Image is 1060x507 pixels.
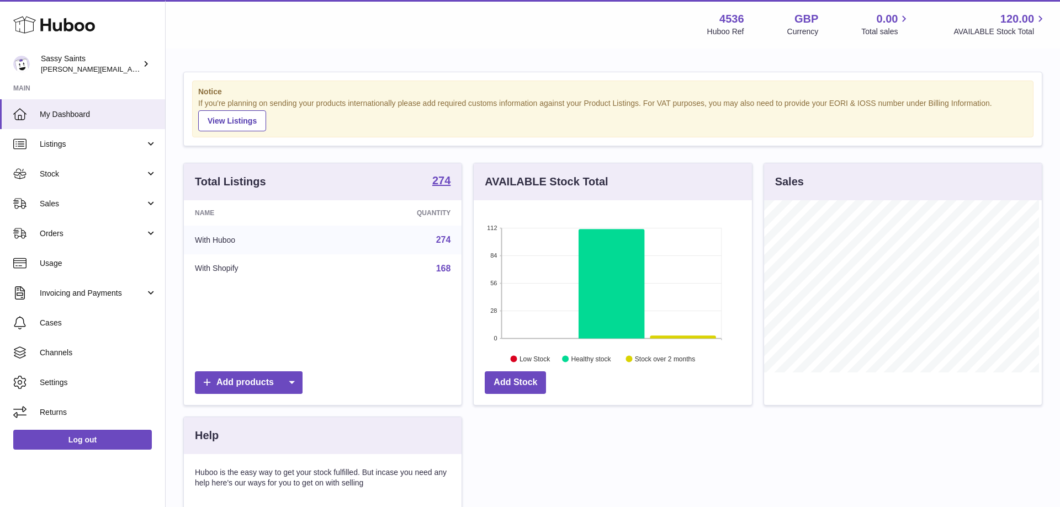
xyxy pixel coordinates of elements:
[787,26,819,37] div: Currency
[198,110,266,131] a: View Listings
[436,235,451,244] a: 274
[195,428,219,443] h3: Help
[571,355,612,362] text: Healthy stock
[1000,12,1034,26] span: 120.00
[195,371,303,394] a: Add products
[953,26,1047,37] span: AVAILABLE Stock Total
[40,199,145,209] span: Sales
[491,252,497,259] text: 84
[195,467,451,488] p: Huboo is the easy way to get your stock fulfilled. But incase you need any help here's our ways f...
[195,174,266,189] h3: Total Listings
[494,335,497,341] text: 0
[40,318,157,328] span: Cases
[436,264,451,273] a: 168
[40,228,145,239] span: Orders
[877,12,898,26] span: 0.00
[184,200,333,226] th: Name
[40,109,157,120] span: My Dashboard
[40,139,145,150] span: Listings
[432,175,451,188] a: 274
[487,225,497,231] text: 112
[40,258,157,269] span: Usage
[40,377,157,388] span: Settings
[40,407,157,418] span: Returns
[719,12,744,26] strong: 4536
[13,430,152,450] a: Log out
[40,288,145,298] span: Invoicing and Payments
[775,174,804,189] h3: Sales
[485,174,608,189] h3: AVAILABLE Stock Total
[198,87,1027,97] strong: Notice
[485,371,546,394] a: Add Stock
[861,12,910,37] a: 0.00 Total sales
[40,169,145,179] span: Stock
[198,98,1027,131] div: If you're planning on sending your products internationally please add required customs informati...
[184,226,333,254] td: With Huboo
[953,12,1047,37] a: 120.00 AVAILABLE Stock Total
[861,26,910,37] span: Total sales
[13,56,30,72] img: ramey@sassysaints.com
[333,200,462,226] th: Quantity
[491,307,497,314] text: 28
[40,348,157,358] span: Channels
[794,12,818,26] strong: GBP
[491,280,497,286] text: 56
[41,54,140,74] div: Sassy Saints
[707,26,744,37] div: Huboo Ref
[184,254,333,283] td: With Shopify
[520,355,550,362] text: Low Stock
[635,355,695,362] text: Stock over 2 months
[432,175,451,186] strong: 274
[41,65,221,73] span: [PERSON_NAME][EMAIL_ADDRESS][DOMAIN_NAME]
